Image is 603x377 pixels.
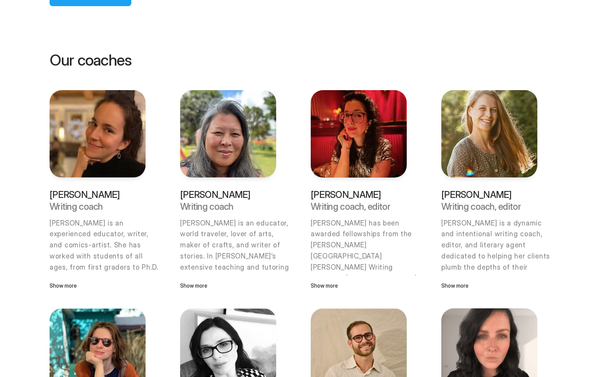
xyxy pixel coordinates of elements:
p: [PERSON_NAME] is a dynamic and intentional writing coach, editor, and literary agent dedicated to... [441,218,553,351]
p: [PERSON_NAME] is an experienced educator, writer, and comics-artist. She has worked with students... [50,218,162,317]
img: Ky Huynh, one of the Hewes House book editors and book coach, also runs a writing class as a writ... [180,90,276,178]
p: Writing coach [180,202,276,211]
p: Writing coach, editor [441,202,537,211]
p: Writing coach [50,202,146,211]
p: [PERSON_NAME] [311,190,407,199]
p: [PERSON_NAME] [50,190,146,199]
img: Porochista Khakpour, one of the Hewes House book editors and book coach, also runs a writing clas... [311,90,407,178]
p: Show more [441,282,537,290]
p: Our coaches [50,52,553,68]
p: Show more [50,282,146,290]
p: [PERSON_NAME] [180,190,276,199]
p: [PERSON_NAME] [441,190,537,199]
p: Writing coach, editor [311,202,407,211]
p: [PERSON_NAME] is an educator, world traveler, lover of arts, maker of crafts, and writer of stori... [180,218,292,317]
p: Show more [311,282,407,290]
img: Maggie Sadler, one of the Hewes House book writing coach, literary agent, one of the best literar... [441,90,537,178]
p: Show more [180,282,276,290]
